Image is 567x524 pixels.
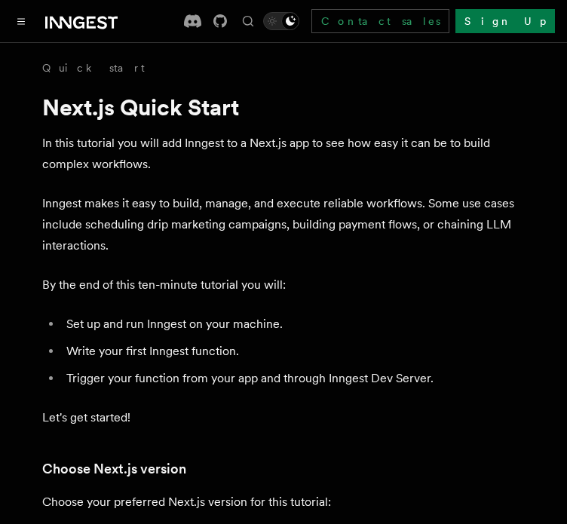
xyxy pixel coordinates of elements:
[42,274,525,296] p: By the end of this ten-minute tutorial you will:
[42,133,525,175] p: In this tutorial you will add Inngest to a Next.js app to see how easy it can be to build complex...
[42,93,525,121] h1: Next.js Quick Start
[62,341,525,362] li: Write your first Inngest function.
[42,407,525,428] p: Let's get started!
[263,12,299,30] button: Toggle dark mode
[42,193,525,256] p: Inngest makes it easy to build, manage, and execute reliable workflows. Some use cases include sc...
[42,458,186,480] a: Choose Next.js version
[62,368,525,389] li: Trigger your function from your app and through Inngest Dev Server.
[42,492,525,513] p: Choose your preferred Next.js version for this tutorial:
[311,9,449,33] a: Contact sales
[455,9,555,33] a: Sign Up
[12,12,30,30] button: Toggle navigation
[239,12,257,30] button: Find something...
[42,60,145,75] a: Quick start
[62,314,525,335] li: Set up and run Inngest on your machine.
